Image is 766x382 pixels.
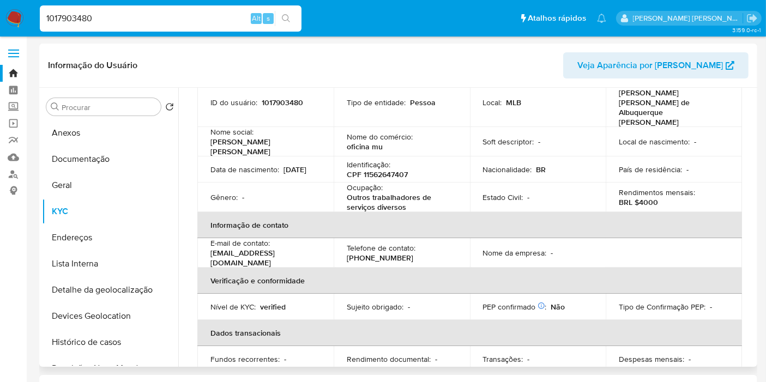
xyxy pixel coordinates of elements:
p: - [528,354,530,364]
p: 1017903480 [262,98,303,107]
p: Tipo de Confirmação PEP : [619,302,705,312]
button: Endereços [42,225,178,251]
p: Sujeito obrigado : [347,302,403,312]
p: MLB [506,98,522,107]
input: Procurar [62,102,156,112]
p: BR [536,165,546,174]
p: - [694,137,696,147]
input: Pesquise usuários ou casos... [40,11,301,26]
p: Nome social : [210,127,254,137]
p: - [528,192,530,202]
p: Estado Civil : [483,192,523,202]
p: - [686,165,689,174]
p: Nacionalidade : [483,165,532,174]
p: Tipo de entidade : [347,98,406,107]
p: [PERSON_NAME] [PERSON_NAME] de Albuquerque [PERSON_NAME] [619,88,725,127]
p: [PERSON_NAME] [PERSON_NAME] [210,137,316,156]
p: Data de nascimento : [210,165,279,174]
h1: Informação do Usuário [48,60,137,71]
p: Rendimento documental : [347,354,431,364]
p: - [539,137,541,147]
p: Identificação : [347,160,390,169]
p: Nome do comércio : [347,132,413,142]
p: PEP confirmado : [483,302,547,312]
p: Pessoa [410,98,436,107]
p: - [710,302,712,312]
p: Ocupação : [347,183,383,192]
button: Veja Aparência por [PERSON_NAME] [563,52,749,78]
button: Devices Geolocation [42,303,178,329]
p: - [284,354,286,364]
th: Verificação e conformidade [197,268,742,294]
p: CPF 11562647407 [347,169,408,179]
p: - [435,354,437,364]
p: Local de nascimento : [619,137,690,147]
button: Anexos [42,120,178,146]
button: Lista Interna [42,251,178,277]
p: Outros trabalhadores de serviços diversos [347,192,453,212]
p: País de residência : [619,165,682,174]
p: Soft descriptor : [483,137,534,147]
button: KYC [42,198,178,225]
p: [PHONE_NUMBER] [347,253,413,263]
p: Nível de KYC : [210,302,256,312]
p: oficina mu [347,142,383,151]
p: - [242,192,244,202]
span: Atalhos rápidos [528,13,586,24]
p: Rendimentos mensais : [619,187,695,197]
th: Dados transacionais [197,320,742,346]
button: Retornar ao pedido padrão [165,102,174,114]
button: Histórico de casos [42,329,178,355]
p: - [551,248,553,258]
p: - [408,302,410,312]
p: - [689,354,691,364]
button: Restrições Novo Mundo [42,355,178,381]
p: Nome da empresa : [483,248,547,258]
p: Gênero : [210,192,238,202]
p: [DATE] [284,165,306,174]
button: Documentação [42,146,178,172]
a: Sair [746,13,758,24]
button: Detalhe da geolocalização [42,277,178,303]
p: Não [551,302,565,312]
span: Veja Aparência por [PERSON_NAME] [577,52,723,78]
p: leticia.merlin@mercadolivre.com [633,13,743,23]
p: Local : [483,98,502,107]
p: Transações : [483,354,523,364]
p: E-mail de contato : [210,238,270,248]
span: s [267,13,270,23]
p: Despesas mensais : [619,354,684,364]
button: Procurar [51,102,59,111]
button: search-icon [275,11,297,26]
span: Alt [252,13,261,23]
p: verified [260,302,286,312]
th: Informação de contato [197,212,742,238]
p: BRL $4000 [619,197,658,207]
p: Telefone de contato : [347,243,415,253]
p: Fundos recorrentes : [210,354,280,364]
p: ID do usuário : [210,98,257,107]
button: Geral [42,172,178,198]
a: Notificações [597,14,606,23]
p: [EMAIL_ADDRESS][DOMAIN_NAME] [210,248,316,268]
